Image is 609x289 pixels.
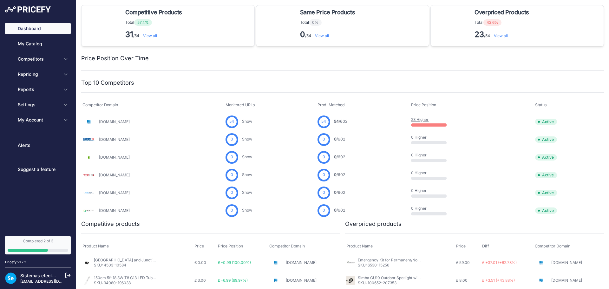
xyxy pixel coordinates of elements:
[535,244,570,248] span: Competitor Domain
[286,278,317,283] a: [DOMAIN_NAME]
[300,30,305,39] strong: 0
[18,102,59,108] span: Settings
[286,260,317,265] a: [DOMAIN_NAME]
[346,244,373,248] span: Product Name
[5,69,71,80] button: Repricing
[242,190,252,195] a: Show
[125,8,182,17] span: Competitive Products
[94,258,195,262] a: [GEOGRAPHIC_DATA] and Junction Box 105x105x51 mm
[482,260,517,265] span: £ +37.01 (+62.73%)
[5,164,71,175] a: Suggest a feature
[242,137,252,141] a: Show
[334,208,337,213] span: 0
[535,119,557,125] span: Active
[345,220,402,228] h2: Overpriced products
[81,220,140,228] h2: Competitive products
[456,278,468,283] span: £ 8.00
[315,33,329,38] a: View all
[5,23,71,228] nav: Sidebar
[321,119,326,125] span: 54
[334,154,337,159] span: 0
[318,102,345,107] span: Prod. Matched
[300,30,357,40] p: /54
[226,102,255,107] span: Monitored URLs
[5,140,71,151] a: Alerts
[334,137,345,141] a: 0/602
[334,137,337,141] span: 0
[475,8,529,17] span: Overpriced Products
[5,53,71,65] button: Competitors
[231,207,233,213] span: 0
[218,260,251,265] span: £ -0.99 (100.00%)
[99,208,130,213] a: [DOMAIN_NAME]
[82,102,118,107] span: Competitor Domain
[18,71,59,77] span: Repricing
[535,102,547,107] span: Status
[334,190,337,195] span: 0
[18,117,59,123] span: My Account
[535,190,557,196] span: Active
[5,84,71,95] button: Reports
[18,56,59,62] span: Competitors
[323,136,325,142] span: 0
[231,190,233,196] span: 0
[134,19,152,26] span: 57.4%
[334,154,345,159] a: 0/602
[81,78,134,87] h2: Top 10 Competitors
[482,244,489,248] span: Diff
[81,54,149,63] h2: Price Position Over Time
[358,258,471,262] a: Emergency Kit for Permanent/Non-Permanent LED Luminaires
[194,278,206,283] span: £ 3.00
[358,263,421,268] p: SKU: 6530-15256
[411,102,436,107] span: Price Position
[334,172,337,177] span: 0
[5,6,51,13] img: Pricefy Logo
[231,172,233,178] span: 0
[5,259,26,265] div: Pricefy v1.7.2
[456,244,466,248] span: Price
[494,33,508,38] a: View all
[551,278,582,283] a: [DOMAIN_NAME]
[125,19,185,26] p: Total
[229,119,234,125] span: 54
[323,207,325,213] span: 0
[99,137,130,142] a: [DOMAIN_NAME]
[323,190,325,196] span: 0
[535,207,557,214] span: Active
[334,190,345,195] a: 0/602
[475,30,531,40] p: /54
[334,172,345,177] a: 0/602
[475,30,484,39] strong: 23
[94,275,278,280] a: 150cm 5ft 18.3W T8 G13 LED Tube with One sided Connection 120lm/W VALUE OSRAM 4058075611757
[535,154,557,161] span: Active
[94,280,157,286] p: SKU: 94080-196038
[5,114,71,126] button: My Account
[411,117,429,122] a: 23 Higher
[358,275,453,280] a: Simba GU10 Outdoor Spotlight with [PERSON_NAME]
[411,135,452,140] p: 0 Higher
[269,244,305,248] span: Competitor Domain
[309,19,322,26] span: 0%
[411,206,452,211] p: 0 Higher
[8,239,68,244] div: Completed 2 of 3
[5,99,71,110] button: Settings
[20,279,87,284] a: [EMAIL_ADDRESS][DOMAIN_NAME]
[218,278,248,283] span: £ -6.99 (69.97%)
[334,119,339,124] span: 54
[411,153,452,158] p: 0 Higher
[242,154,252,159] a: Show
[99,155,130,160] a: [DOMAIN_NAME]
[242,119,252,124] a: Show
[475,19,531,26] p: Total
[535,172,557,178] span: Active
[300,8,355,17] span: Same Price Products
[358,280,421,286] p: SKU: 100652-207353
[99,190,130,195] a: [DOMAIN_NAME]
[94,263,157,268] p: SKU: 4503-10584
[231,136,233,142] span: 0
[82,244,109,248] span: Product Name
[218,244,243,248] span: Price Position
[411,188,452,193] p: 0 Higher
[456,260,470,265] span: £ 59.00
[5,236,71,254] a: Completed 2 of 3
